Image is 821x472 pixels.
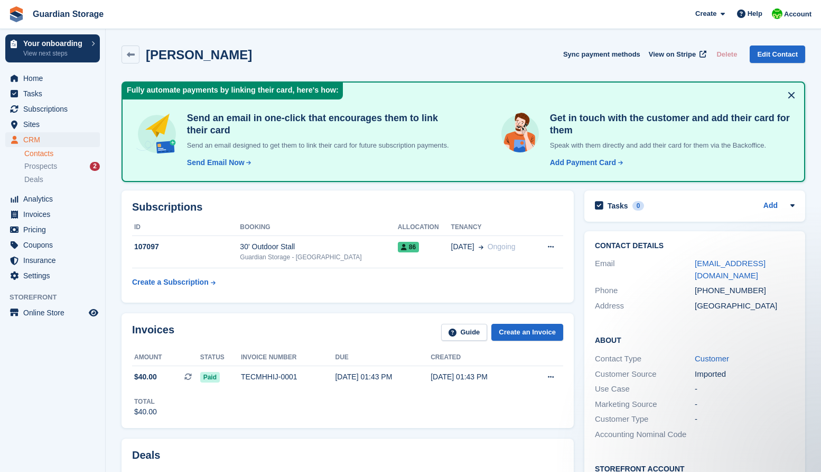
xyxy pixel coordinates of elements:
span: Settings [23,268,87,283]
a: menu [5,71,100,86]
th: Tenancy [451,219,535,236]
div: Contact Type [595,353,695,365]
p: Your onboarding [23,40,86,47]
span: Ongoing [488,242,516,251]
h2: Subscriptions [132,201,563,213]
a: menu [5,102,100,116]
a: Create an Invoice [491,324,563,341]
a: [EMAIL_ADDRESS][DOMAIN_NAME] [695,259,766,280]
div: Customer Source [595,368,695,380]
span: Online Store [23,305,87,320]
span: CRM [23,132,87,147]
a: Preview store [87,306,100,319]
a: menu [5,117,100,132]
a: Add [763,200,778,212]
span: [DATE] [451,241,474,252]
span: Prospects [24,161,57,171]
h4: Get in touch with the customer and add their card for them [546,112,791,136]
span: $40.00 [134,371,157,383]
button: Delete [712,46,741,63]
th: Invoice number [241,349,335,366]
div: Use Case [595,383,695,395]
a: Deals [24,174,100,185]
div: Customer Type [595,413,695,425]
img: send-email-b5881ef4c8f827a638e46e229e590028c7e36e3a6c99d2365469aff88783de13.svg [135,112,179,156]
a: menu [5,192,100,206]
span: Coupons [23,238,87,252]
h2: Deals [132,449,160,461]
div: Accounting Nominal Code [595,429,695,441]
div: Total [134,397,157,406]
div: Create a Subscription [132,277,209,288]
div: 0 [632,201,645,211]
span: Account [784,9,811,20]
span: Storefront [10,292,105,303]
div: $40.00 [134,406,157,417]
th: Due [335,349,431,366]
div: 2 [90,162,100,171]
span: Help [748,8,762,19]
div: [PHONE_NUMBER] [695,285,795,297]
div: Send Email Now [187,157,245,168]
a: menu [5,305,100,320]
span: Paid [200,372,220,383]
h2: Invoices [132,324,174,341]
th: Booking [240,219,397,236]
h2: About [595,334,795,345]
div: TECMHHIJ-0001 [241,371,335,383]
a: Guide [441,324,488,341]
div: [GEOGRAPHIC_DATA] [695,300,795,312]
a: Create a Subscription [132,273,216,292]
div: Marketing Source [595,398,695,411]
a: menu [5,238,100,252]
th: Amount [132,349,200,366]
a: Add Payment Card [546,157,624,168]
p: Speak with them directly and add their card for them via the Backoffice. [546,140,791,151]
span: Pricing [23,222,87,237]
a: menu [5,132,100,147]
th: Allocation [398,219,451,236]
img: stora-icon-8386f47178a22dfd0bd8f6a31ec36ba5ce8667c1dd55bd0f319d3a0aa187defe.svg [8,6,24,22]
th: Status [200,349,241,366]
span: Home [23,71,87,86]
a: menu [5,222,100,237]
a: Prospects 2 [24,161,100,172]
a: menu [5,207,100,222]
a: menu [5,253,100,268]
span: Analytics [23,192,87,206]
span: Invoices [23,207,87,222]
a: menu [5,86,100,101]
a: Your onboarding View next steps [5,34,100,62]
h2: Contact Details [595,242,795,250]
a: Contacts [24,149,100,159]
a: View on Stripe [645,46,708,63]
div: Add Payment Card [550,157,616,168]
div: Guardian Storage - [GEOGRAPHIC_DATA] [240,252,397,262]
p: View next steps [23,49,86,58]
span: Deals [24,175,43,185]
h2: [PERSON_NAME] [146,48,252,62]
a: menu [5,268,100,283]
img: Andrew Kinakin [772,8,782,19]
div: [DATE] 01:43 PM [431,371,526,383]
th: ID [132,219,240,236]
span: 86 [398,242,419,252]
span: Sites [23,117,87,132]
span: View on Stripe [649,49,696,60]
div: Email [595,258,695,282]
div: Phone [595,285,695,297]
a: Guardian Storage [29,5,108,23]
img: get-in-touch-e3e95b6451f4e49772a6039d3abdde126589d6f45a760754adfa51be33bf0f70.svg [499,112,542,155]
h4: Send an email in one-click that encourages them to link their card [183,112,456,136]
button: Sync payment methods [563,46,640,63]
a: Edit Contact [750,46,805,63]
span: Tasks [23,86,87,101]
span: Subscriptions [23,102,87,116]
div: [DATE] 01:43 PM [335,371,431,383]
th: Created [431,349,526,366]
div: Fully automate payments by linking their card, here's how: [123,83,343,99]
div: Address [595,300,695,312]
span: Insurance [23,253,87,268]
div: 30' Outdoor Stall [240,241,397,252]
div: 107097 [132,241,240,252]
